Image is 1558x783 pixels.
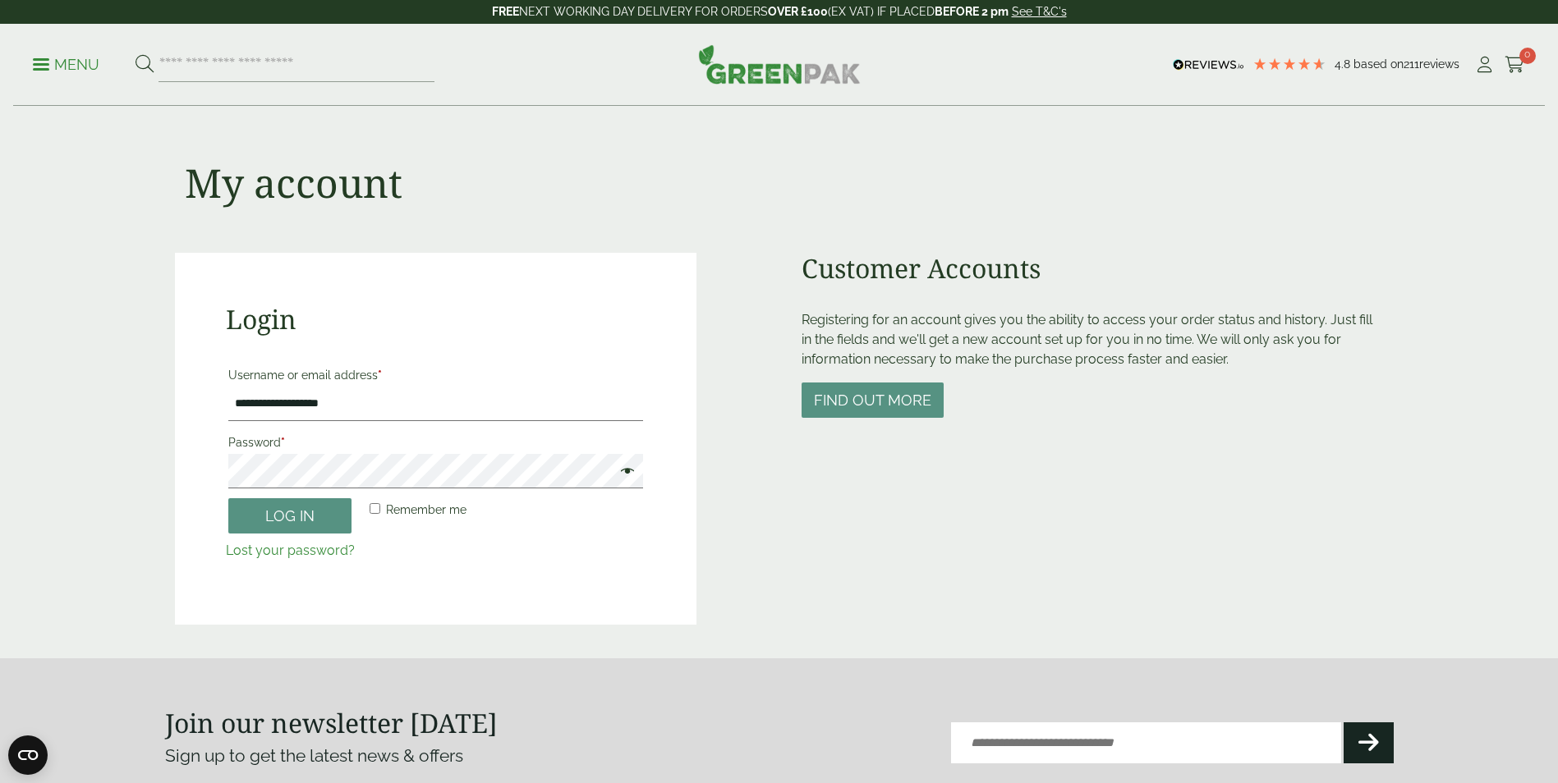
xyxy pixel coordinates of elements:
[768,5,828,18] strong: OVER £100
[802,310,1384,369] p: Registering for an account gives you the ability to access your order status and history. Just fi...
[228,431,643,454] label: Password
[226,543,355,558] a: Lost your password?
[935,5,1009,18] strong: BEFORE 2 pm
[226,304,646,335] h2: Login
[1353,57,1404,71] span: Based on
[802,382,944,418] button: Find out more
[1404,57,1419,71] span: 211
[386,503,466,516] span: Remember me
[1335,57,1353,71] span: 4.8
[370,503,380,514] input: Remember me
[1012,5,1067,18] a: See T&C's
[1519,48,1536,64] span: 0
[1173,59,1244,71] img: REVIEWS.io
[228,364,643,387] label: Username or email address
[1505,53,1525,77] a: 0
[1505,57,1525,73] i: Cart
[1419,57,1459,71] span: reviews
[802,393,944,409] a: Find out more
[8,735,48,775] button: Open CMP widget
[33,55,99,71] a: Menu
[165,743,718,769] p: Sign up to get the latest news & offers
[698,44,861,84] img: GreenPak Supplies
[492,5,519,18] strong: FREE
[33,55,99,75] p: Menu
[1252,57,1326,71] div: 4.79 Stars
[185,159,402,207] h1: My account
[1474,57,1495,73] i: My Account
[165,705,498,740] strong: Join our newsletter [DATE]
[802,253,1384,284] h2: Customer Accounts
[228,498,352,533] button: Log in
